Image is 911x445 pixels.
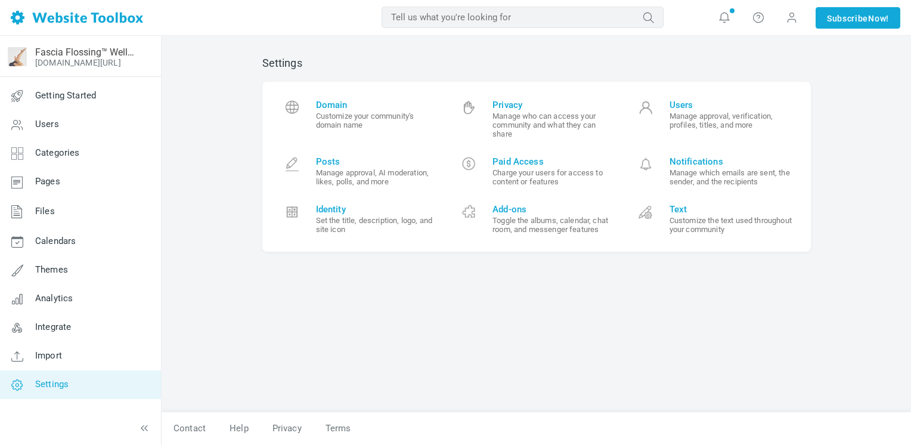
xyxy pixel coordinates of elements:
[316,100,439,110] span: Domain
[261,418,314,439] a: Privacy
[271,147,448,195] a: Posts Manage approval, AI moderation, likes, polls, and more
[35,379,69,390] span: Settings
[35,119,59,129] span: Users
[35,322,71,332] span: Integrate
[670,216,793,234] small: Customize the text used throughout your community
[868,12,889,25] span: Now!
[316,112,439,129] small: Customize your community's domain name
[162,418,218,439] a: Contact
[316,168,439,186] small: Manage approval, AI moderation, likes, polls, and more
[670,112,793,129] small: Manage approval, verification, profiles, titles, and more
[35,147,80,158] span: Categories
[625,91,802,147] a: Users Manage approval, verification, profiles, titles, and more
[35,90,96,101] span: Getting Started
[625,195,802,243] a: Text Customize the text used throughout your community
[316,156,439,167] span: Posts
[448,195,625,243] a: Add-ons Toggle the albums, calendar, chat room, and messenger features
[35,206,55,217] span: Files
[492,216,616,234] small: Toggle the albums, calendar, chat room, and messenger features
[670,100,793,110] span: Users
[218,418,261,439] a: Help
[670,168,793,186] small: Manage which emails are sent, the sender, and the recipients
[35,264,68,275] span: Themes
[262,57,811,70] h2: Settings
[670,204,793,215] span: Text
[35,236,76,246] span: Calendars
[35,47,139,58] a: Fascia Flossing™ Wellness Community
[492,156,616,167] span: Paid Access
[35,58,121,67] a: [DOMAIN_NAME][URL]
[448,91,625,147] a: Privacy Manage who can access your community and what they can share
[316,204,439,215] span: Identity
[8,47,27,66] img: favicon.ico
[316,216,439,234] small: Set the title, description, logo, and site icon
[492,168,616,186] small: Charge your users for access to content or features
[271,195,448,243] a: Identity Set the title, description, logo, and site icon
[448,147,625,195] a: Paid Access Charge your users for access to content or features
[35,350,62,361] span: Import
[492,112,616,138] small: Manage who can access your community and what they can share
[492,204,616,215] span: Add-ons
[816,7,900,29] a: SubscribeNow!
[35,293,73,304] span: Analytics
[625,147,802,195] a: Notifications Manage which emails are sent, the sender, and the recipients
[314,418,363,439] a: Terms
[670,156,793,167] span: Notifications
[492,100,616,110] span: Privacy
[271,91,448,147] a: Domain Customize your community's domain name
[382,7,664,28] input: Tell us what you're looking for
[35,176,60,187] span: Pages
